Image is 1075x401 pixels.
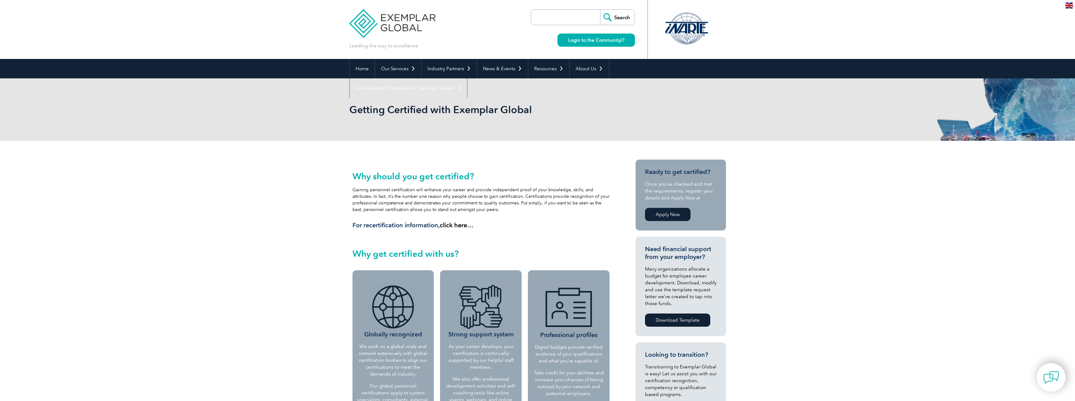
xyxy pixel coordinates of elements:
[645,351,717,359] h3: Looking to transition?
[570,59,609,78] a: About Us
[422,59,477,78] a: Industry Partners
[600,10,635,25] input: Search
[352,249,610,259] h2: Why get certified with us?
[375,59,421,78] a: Our Services
[557,34,635,47] a: Login to the Community
[533,369,604,397] p: Take credit for your abilities and increase your chances of being noticed by your network and pot...
[645,314,710,327] a: Download Template
[528,59,569,78] a: Resources
[477,59,528,78] a: News & Events
[352,171,610,229] div: Gaining personnel certification will enhance your career and provide independent proof of your kn...
[645,363,717,398] p: Transitioning to Exemplar Global is easy! Let us assist you with our certification recognition, c...
[445,283,517,338] h3: Strong support system
[440,221,473,229] a: click here…
[533,344,604,364] p: Digital badges provide verified evidence of your qualifications and what you’re capable of.
[349,103,590,116] h1: Getting Certified with Exemplar Global
[352,171,610,181] h2: Why should you get certified?
[357,283,429,338] h3: Globally recognized
[645,168,717,176] h3: Ready to get certified?
[645,181,717,201] p: Once you’ve checked and met the requirements, register your details and Apply Now at
[1065,3,1073,8] img: en
[1043,370,1059,385] img: contact-chat.png
[645,208,691,221] a: Apply Now
[621,38,624,42] img: open_square.png
[533,284,604,339] h3: Professional profiles
[357,343,429,377] p: We work on a global scale and network extensively with global certification bodies to align our c...
[349,42,418,49] p: Leading the way to excellence
[352,221,610,229] h3: For recertification information,
[350,59,375,78] a: Home
[445,343,517,371] p: As your career develops, your certification is continually supported by our helpful staff members.
[645,266,717,307] p: Many organizations allocate a budget for employee career development. Download, modify and use th...
[350,78,467,98] a: Find Certified Professional / Training Provider
[645,245,717,261] h3: Need financial support from your employer?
